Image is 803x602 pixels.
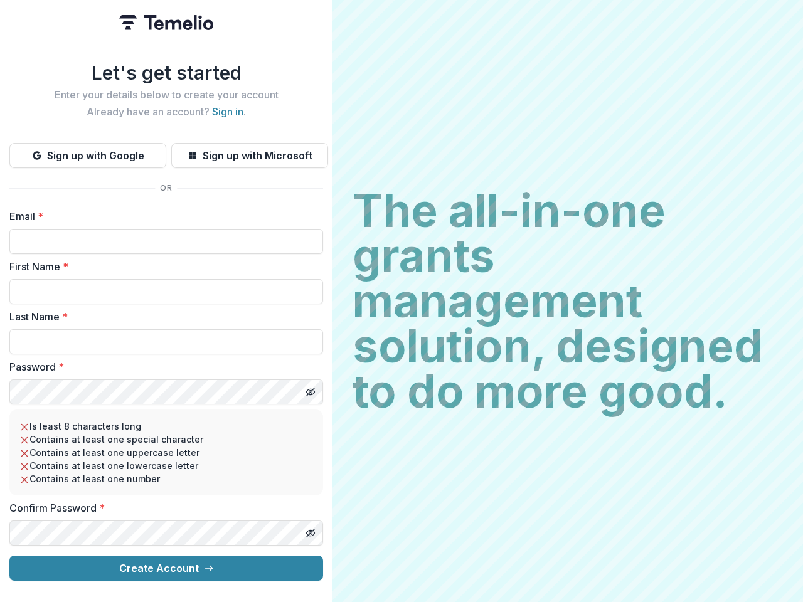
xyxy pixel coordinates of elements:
[9,556,323,581] button: Create Account
[9,309,316,324] label: Last Name
[19,446,313,459] li: Contains at least one uppercase letter
[9,61,323,84] h1: Let's get started
[19,433,313,446] li: Contains at least one special character
[9,143,166,168] button: Sign up with Google
[9,500,316,515] label: Confirm Password
[171,143,328,168] button: Sign up with Microsoft
[212,105,243,118] a: Sign in
[300,382,321,402] button: Toggle password visibility
[19,420,313,433] li: Is least 8 characters long
[19,472,313,485] li: Contains at least one number
[300,523,321,543] button: Toggle password visibility
[9,259,316,274] label: First Name
[19,459,313,472] li: Contains at least one lowercase letter
[119,15,213,30] img: Temelio
[9,209,316,224] label: Email
[9,106,323,118] h2: Already have an account? .
[9,89,323,101] h2: Enter your details below to create your account
[9,359,316,374] label: Password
